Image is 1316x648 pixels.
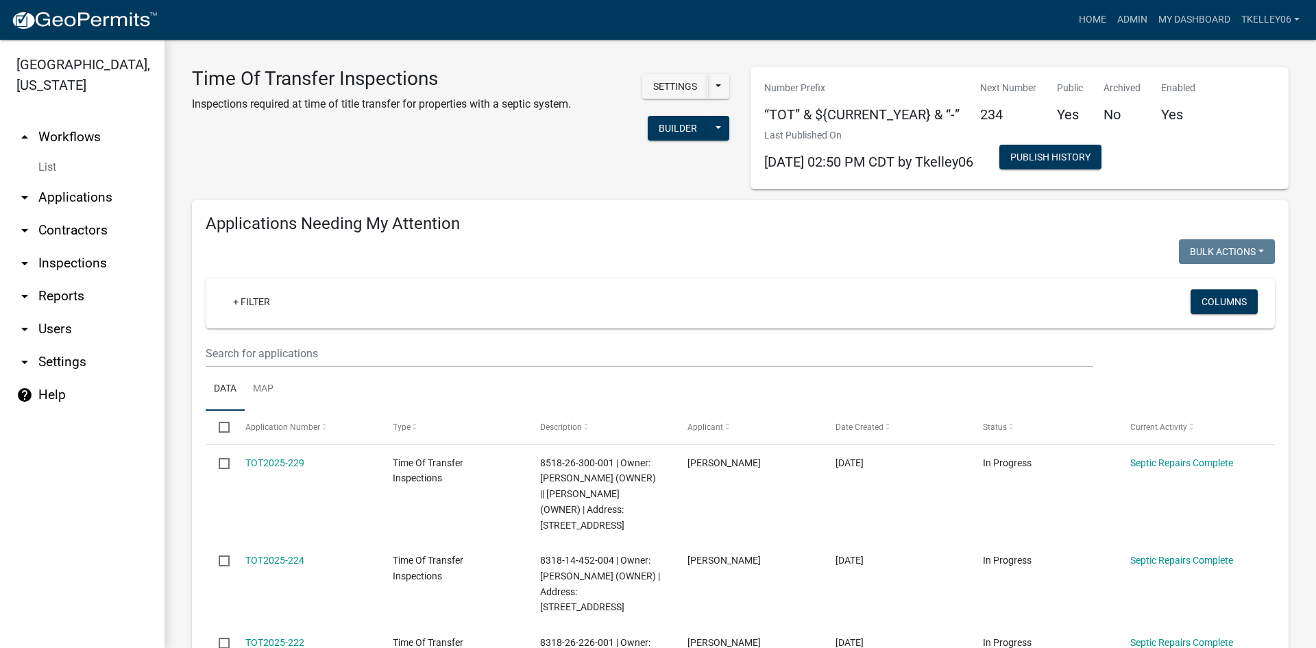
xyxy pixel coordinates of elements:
span: 07/28/2025 [836,637,864,648]
i: arrow_drop_down [16,255,33,272]
p: Enabled [1161,81,1195,95]
span: 07/29/2025 [836,555,864,566]
h5: Yes [1161,106,1195,123]
span: 8518-26-300-001 | Owner: LONEY, MAUREEN K (OWNER) || LONEY, RICHARD J (OWNER) | Address: 2616 145... [540,457,656,531]
span: Application Number [245,422,320,432]
a: + Filter [222,289,281,314]
a: Septic Repairs Complete [1130,457,1233,468]
input: Search for applications [206,339,1093,368]
span: Cassidy [687,637,761,648]
a: Septic Repairs Complete [1130,637,1233,648]
span: Mike Needham [687,457,761,468]
span: 09/18/2025 [836,457,864,468]
a: Admin [1112,7,1153,33]
p: Public [1057,81,1083,95]
span: Current Activity [1130,422,1187,432]
button: Builder [648,116,708,141]
button: Columns [1191,289,1258,314]
span: Status [983,422,1007,432]
datatable-header-cell: Date Created [822,411,969,444]
span: [DATE] 02:50 PM CDT by Tkelley06 [764,154,973,170]
a: My Dashboard [1153,7,1236,33]
p: Archived [1104,81,1141,95]
p: Next Number [980,81,1036,95]
i: arrow_drop_down [16,321,33,337]
a: Map [245,368,282,411]
datatable-header-cell: Status [970,411,1117,444]
i: arrow_drop_down [16,222,33,239]
h5: No [1104,106,1141,123]
i: arrow_drop_up [16,129,33,145]
i: arrow_drop_down [16,189,33,206]
span: Tyler Kelley [687,555,761,566]
a: Septic Repairs Complete [1130,555,1233,566]
span: Time Of Transfer Inspections [393,457,463,484]
p: Last Published On [764,128,973,143]
h3: Time Of Transfer Inspections [192,67,571,91]
button: Publish History [999,145,1101,169]
i: help [16,387,33,403]
h5: “TOT” & ${CURRENT_YEAR} & “-” [764,106,960,123]
p: Number Prefix [764,81,960,95]
span: In Progress [983,457,1032,468]
h5: Yes [1057,106,1083,123]
wm-modal-confirm: Workflow Publish History [999,153,1101,164]
p: Inspections required at time of title transfer for properties with a septic system. [192,96,571,112]
i: arrow_drop_down [16,354,33,370]
a: TOT2025-222 [245,637,304,648]
i: arrow_drop_down [16,288,33,304]
datatable-header-cell: Current Activity [1117,411,1265,444]
span: Description [540,422,582,432]
datatable-header-cell: Description [527,411,674,444]
h5: 234 [980,106,1036,123]
datatable-header-cell: Applicant [674,411,822,444]
datatable-header-cell: Select [206,411,232,444]
span: Date Created [836,422,884,432]
datatable-header-cell: Application Number [232,411,379,444]
datatable-header-cell: Type [380,411,527,444]
button: Settings [642,74,708,99]
a: TOT2025-229 [245,457,304,468]
a: Home [1073,7,1112,33]
span: 8318-14-452-004 | Owner: PERMAR, CAROLE (OWNER) | Address: 106 COLLEGE VIEW LN [540,555,660,612]
button: Bulk Actions [1179,239,1275,264]
span: Applicant [687,422,723,432]
span: Time Of Transfer Inspections [393,555,463,581]
span: In Progress [983,555,1032,566]
h4: Applications Needing My Attention [206,214,1275,234]
a: TOT2025-224 [245,555,304,566]
a: Data [206,368,245,411]
span: In Progress [983,637,1032,648]
a: Tkelley06 [1236,7,1305,33]
span: Type [393,422,411,432]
